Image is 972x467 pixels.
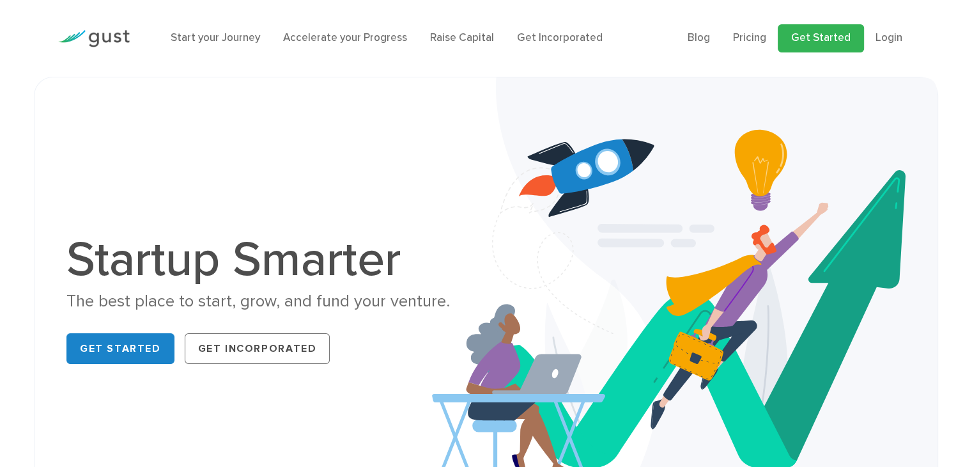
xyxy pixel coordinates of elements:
[283,31,407,44] a: Accelerate your Progress
[185,333,330,364] a: Get Incorporated
[58,30,130,47] img: Gust Logo
[171,31,260,44] a: Start your Journey
[66,290,476,313] div: The best place to start, grow, and fund your venture.
[66,235,476,284] h1: Startup Smarter
[688,31,710,44] a: Blog
[430,31,494,44] a: Raise Capital
[733,31,766,44] a: Pricing
[778,24,864,52] a: Get Started
[66,333,174,364] a: Get Started
[517,31,603,44] a: Get Incorporated
[876,31,902,44] a: Login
